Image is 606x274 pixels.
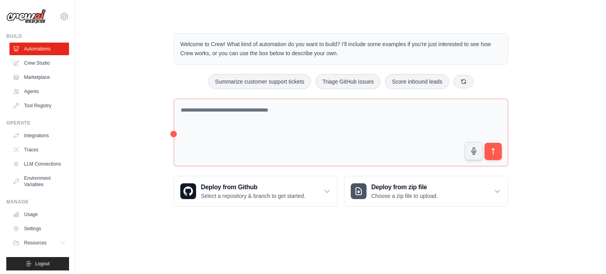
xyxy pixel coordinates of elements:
div: Build [6,33,69,39]
a: Automations [9,43,69,55]
p: Choose a zip file to upload. [371,192,438,200]
a: LLM Connections [9,158,69,170]
a: Crew Studio [9,57,69,69]
button: Logout [6,257,69,270]
button: Summarize customer support tickets [208,74,311,89]
a: Integrations [9,129,69,142]
p: Select a repository & branch to get started. [201,192,305,200]
div: Manage [6,199,69,205]
a: Environment Variables [9,172,69,191]
a: Agents [9,85,69,98]
div: Operate [6,120,69,126]
button: Score inbound leads [385,74,449,89]
button: Resources [9,237,69,249]
a: Tool Registry [9,99,69,112]
span: Resources [24,240,47,246]
p: Welcome to Crew! What kind of automation do you want to build? I'll include some examples if you'... [180,40,501,58]
img: Logo [6,9,46,24]
span: Logout [35,261,50,267]
h3: Deploy from Github [201,183,305,192]
button: Triage GitHub issues [316,74,380,89]
a: Usage [9,208,69,221]
iframe: Chat Widget [567,236,606,274]
a: Marketplace [9,71,69,84]
a: Settings [9,222,69,235]
h3: Deploy from zip file [371,183,438,192]
a: Traces [9,144,69,156]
